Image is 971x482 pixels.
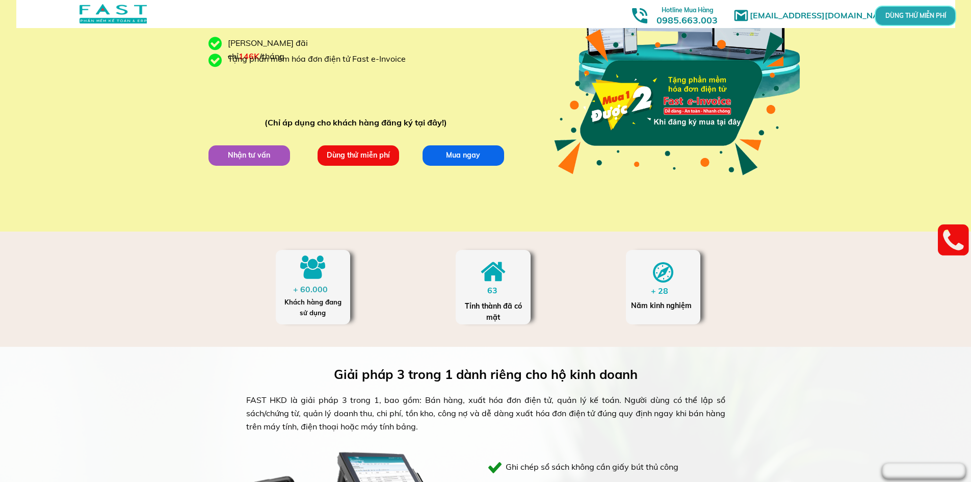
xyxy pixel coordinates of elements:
[317,145,399,165] p: Dùng thử miễn phí
[487,284,507,297] div: 63
[228,53,413,66] div: Tặng phần mềm hóa đơn điện tử Fast e-Invoice
[464,300,523,323] div: Tỉnh thành đã có mặt
[246,394,725,433] div: FAST HKD là giải pháp 3 trong 1, bao gồm: Bán hàng, xuất hóa đơn điện tử, quản lý kế toán. Người ...
[422,145,504,165] p: Mua ngay
[228,37,360,63] div: [PERSON_NAME] đãi chỉ /tháng
[208,145,290,165] p: Nhận tư vấn
[750,9,900,22] h1: [EMAIL_ADDRESS][DOMAIN_NAME]
[506,461,715,474] h3: Ghi chép sổ sách không cần giấy bút thủ công
[281,297,345,318] div: Khách hàng đang sử dụng
[265,116,452,130] div: (Chỉ áp dụng cho khách hàng đăng ký tại đây!)
[239,51,259,61] span: 146K
[334,364,652,385] h3: Giải pháp 3 trong 1 dành riêng cho hộ kinh doanh
[631,300,695,311] div: Năm kinh nghiệm
[662,6,713,14] span: Hotline Mua Hàng
[645,4,729,26] h3: 0985.663.003
[903,13,928,19] p: DÙNG THỬ MIỄN PHÍ
[651,285,678,298] div: + 28
[293,283,333,296] div: + 60.000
